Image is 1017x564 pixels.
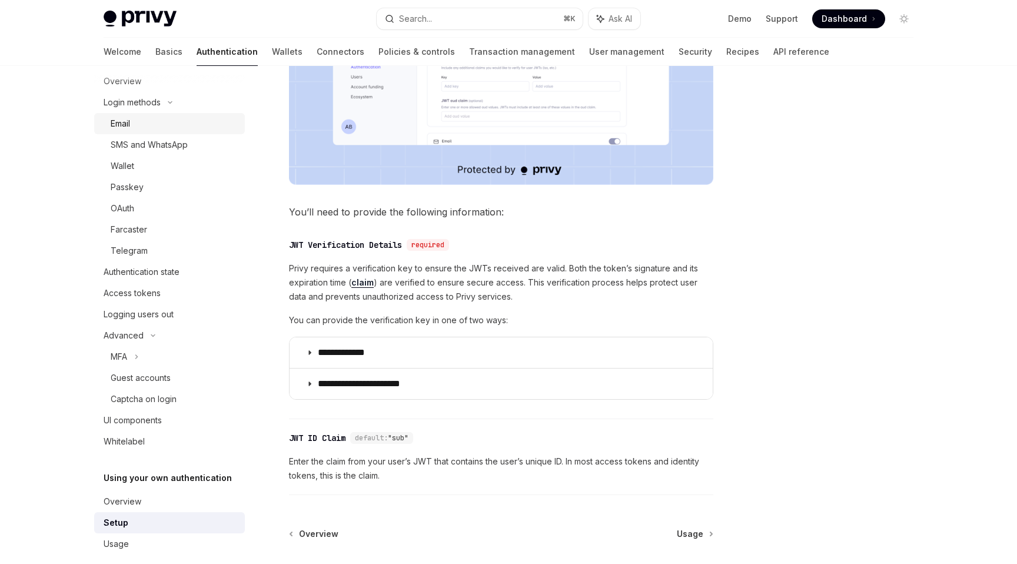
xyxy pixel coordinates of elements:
img: light logo [104,11,177,27]
a: Captcha on login [94,389,245,410]
a: SMS and WhatsApp [94,134,245,155]
span: Ask AI [609,13,632,25]
div: MFA [111,350,127,364]
span: Overview [299,528,338,540]
div: Setup [104,516,128,530]
div: Usage [104,537,129,551]
div: Telegram [111,244,148,258]
a: Security [679,38,712,66]
a: Access tokens [94,283,245,304]
div: Overview [104,495,141,509]
div: Whitelabel [104,434,145,449]
div: Wallet [111,159,134,173]
a: Farcaster [94,219,245,240]
a: Recipes [726,38,759,66]
div: Access tokens [104,286,161,300]
span: Usage [677,528,703,540]
a: Whitelabel [94,431,245,452]
div: JWT ID Claim [289,432,345,444]
div: Advanced [104,329,144,343]
a: Passkey [94,177,245,198]
div: Passkey [111,180,144,194]
h5: Using your own authentication [104,471,232,485]
a: Welcome [104,38,141,66]
a: Overview [94,491,245,512]
button: Toggle dark mode [895,9,913,28]
span: default: [355,433,388,443]
a: Dashboard [812,9,885,28]
a: User management [589,38,664,66]
a: Support [766,13,798,25]
a: Demo [728,13,752,25]
a: API reference [773,38,829,66]
a: Logging users out [94,304,245,325]
div: Guest accounts [111,371,171,385]
span: Dashboard [822,13,867,25]
a: Telegram [94,240,245,261]
span: "sub" [388,433,408,443]
span: You’ll need to provide the following information: [289,204,713,220]
button: Ask AI [589,8,640,29]
div: Logging users out [104,307,174,321]
a: Setup [94,512,245,533]
a: Wallets [272,38,303,66]
a: Authentication [197,38,258,66]
div: Captcha on login [111,392,177,406]
div: UI components [104,413,162,427]
div: Search... [399,12,432,26]
a: Policies & controls [378,38,455,66]
div: required [407,239,449,251]
a: UI components [94,410,245,431]
div: Login methods [104,95,161,110]
a: Usage [94,533,245,555]
span: Privy requires a verification key to ensure the JWTs received are valid. Both the token’s signatu... [289,261,713,304]
button: Search...⌘K [377,8,583,29]
span: You can provide the verification key in one of two ways: [289,313,713,327]
a: Connectors [317,38,364,66]
a: Email [94,113,245,134]
span: Enter the claim from your user’s JWT that contains the user’s unique ID. In most access tokens an... [289,454,713,483]
div: JWT Verification Details [289,239,402,251]
div: Email [111,117,130,131]
a: Overview [290,528,338,540]
a: Authentication state [94,261,245,283]
a: OAuth [94,198,245,219]
div: OAuth [111,201,134,215]
a: Usage [677,528,712,540]
div: Authentication state [104,265,180,279]
a: Wallet [94,155,245,177]
span: ⌘ K [563,14,576,24]
div: Farcaster [111,223,147,237]
a: Transaction management [469,38,575,66]
a: Guest accounts [94,367,245,389]
a: claim [351,277,374,288]
a: Basics [155,38,182,66]
div: SMS and WhatsApp [111,138,188,152]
